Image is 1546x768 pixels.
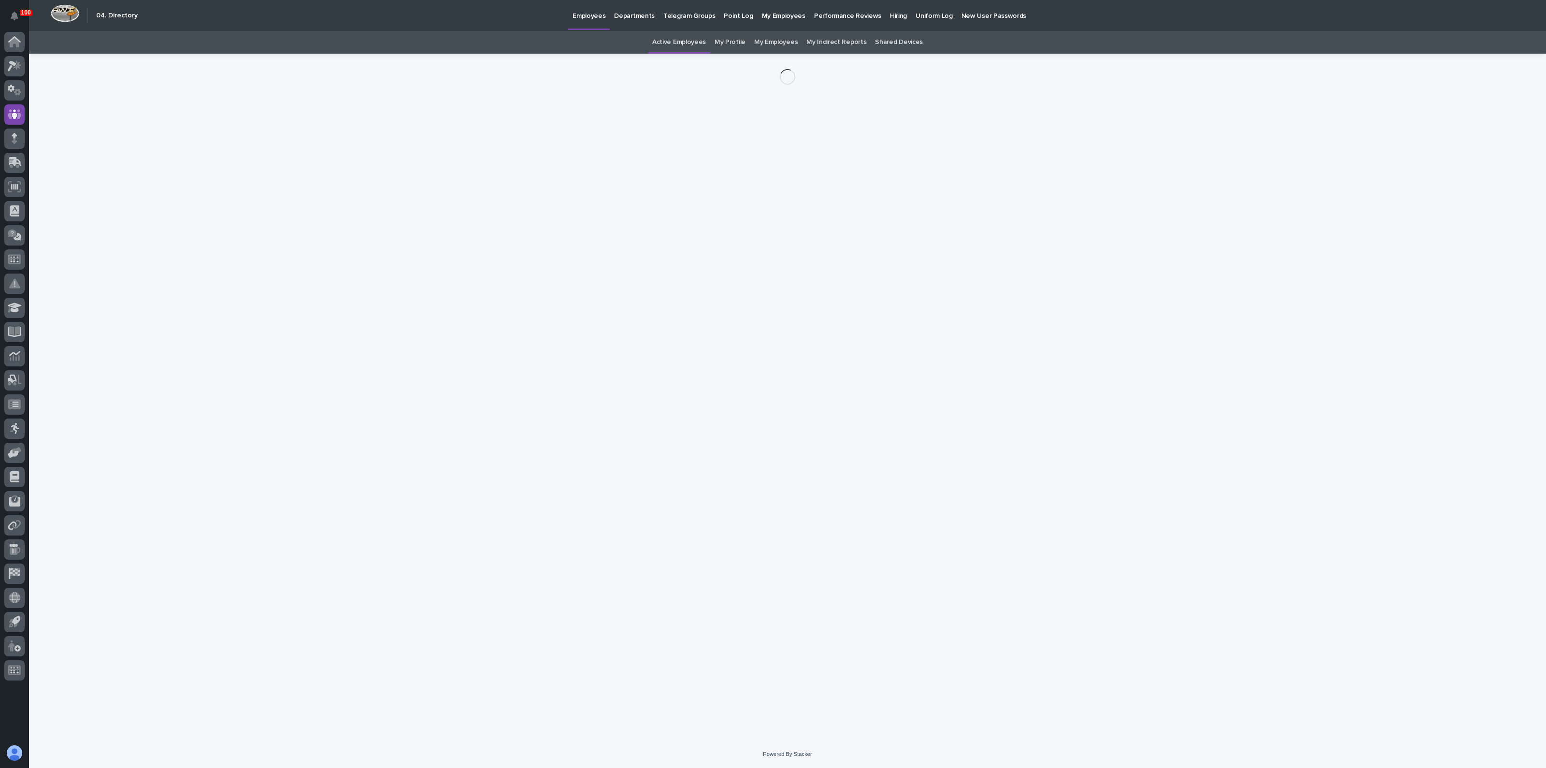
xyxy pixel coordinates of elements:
[96,12,138,20] h2: 04. Directory
[51,4,79,22] img: Workspace Logo
[715,31,745,54] a: My Profile
[4,743,25,763] button: users-avatar
[4,6,25,26] button: Notifications
[754,31,798,54] a: My Employees
[763,751,812,757] a: Powered By Stacker
[652,31,706,54] a: Active Employees
[21,9,31,16] p: 100
[12,12,25,27] div: Notifications100
[875,31,923,54] a: Shared Devices
[806,31,866,54] a: My Indirect Reports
